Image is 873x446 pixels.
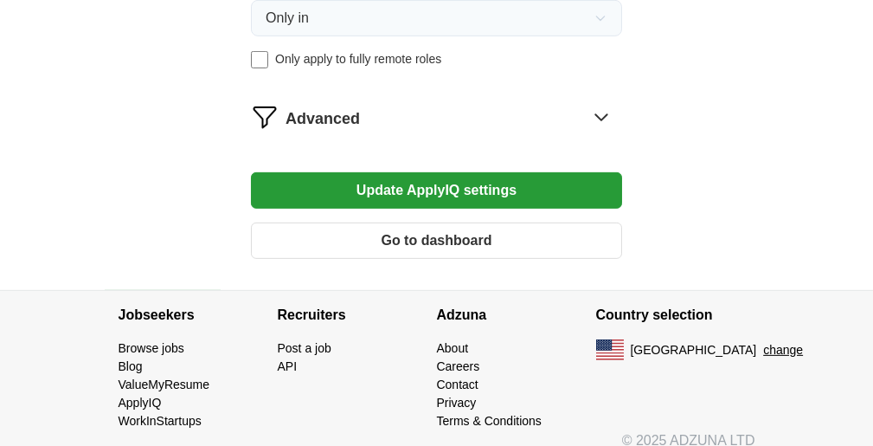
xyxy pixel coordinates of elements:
a: Contact [437,378,478,391]
h4: Country selection [596,291,755,339]
span: [GEOGRAPHIC_DATA] [631,341,757,359]
img: US flag [596,339,624,360]
button: Update ApplyIQ settings [251,172,622,209]
button: change [763,341,803,359]
a: ValueMyResume [119,378,210,391]
a: ApplyIQ [119,396,162,410]
a: Careers [437,359,480,373]
span: Advanced [286,107,360,131]
input: Only apply to fully remote roles [251,51,268,68]
span: Only in [266,8,309,29]
a: Privacy [437,396,477,410]
span: Only apply to fully remote roles [275,50,441,68]
img: filter [251,103,279,131]
a: Browse jobs [119,341,184,355]
a: WorkInStartups [119,414,202,428]
a: API [278,359,298,373]
a: Blog [119,359,143,373]
a: Terms & Conditions [437,414,542,428]
a: Post a job [278,341,331,355]
a: About [437,341,469,355]
button: Go to dashboard [251,223,622,259]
